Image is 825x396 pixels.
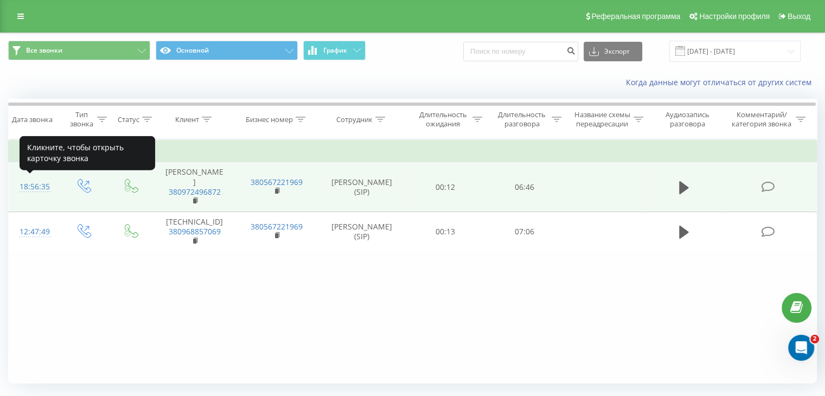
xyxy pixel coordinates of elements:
[463,42,578,61] input: Поиск по номеру
[251,177,303,187] a: 380567221969
[118,115,139,124] div: Статус
[251,221,303,232] a: 380567221969
[810,335,819,343] span: 2
[9,140,817,162] td: Сегодня
[584,42,642,61] button: Экспорт
[788,12,810,21] span: Выход
[336,115,373,124] div: Сотрудник
[26,46,62,55] span: Все звонки
[154,212,235,252] td: [TECHNICAL_ID]
[154,162,235,212] td: [PERSON_NAME]
[20,176,48,197] div: 18:56:35
[156,41,298,60] button: Основной
[788,335,814,361] iframe: Intercom live chat
[485,212,564,252] td: 07:06
[406,212,485,252] td: 00:13
[656,110,719,129] div: Аудиозапись разговора
[416,110,470,129] div: Длительность ожидания
[12,115,53,124] div: Дата звонка
[318,162,406,212] td: [PERSON_NAME] (SIP)
[8,41,150,60] button: Все звонки
[406,162,485,212] td: 00:12
[323,47,347,54] span: График
[68,110,94,129] div: Тип звонка
[495,110,549,129] div: Длительность разговора
[175,115,199,124] div: Клиент
[485,162,564,212] td: 06:46
[626,77,817,87] a: Когда данные могут отличаться от других систем
[303,41,366,60] button: График
[318,212,406,252] td: [PERSON_NAME] (SIP)
[246,115,293,124] div: Бизнес номер
[20,221,48,242] div: 12:47:49
[730,110,793,129] div: Комментарий/категория звонка
[591,12,680,21] span: Реферальная программа
[169,187,221,197] a: 380972496872
[169,226,221,237] a: 380968857069
[20,136,155,170] div: Кликните, чтобы открыть карточку звонка
[574,110,631,129] div: Название схемы переадресации
[699,12,770,21] span: Настройки профиля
